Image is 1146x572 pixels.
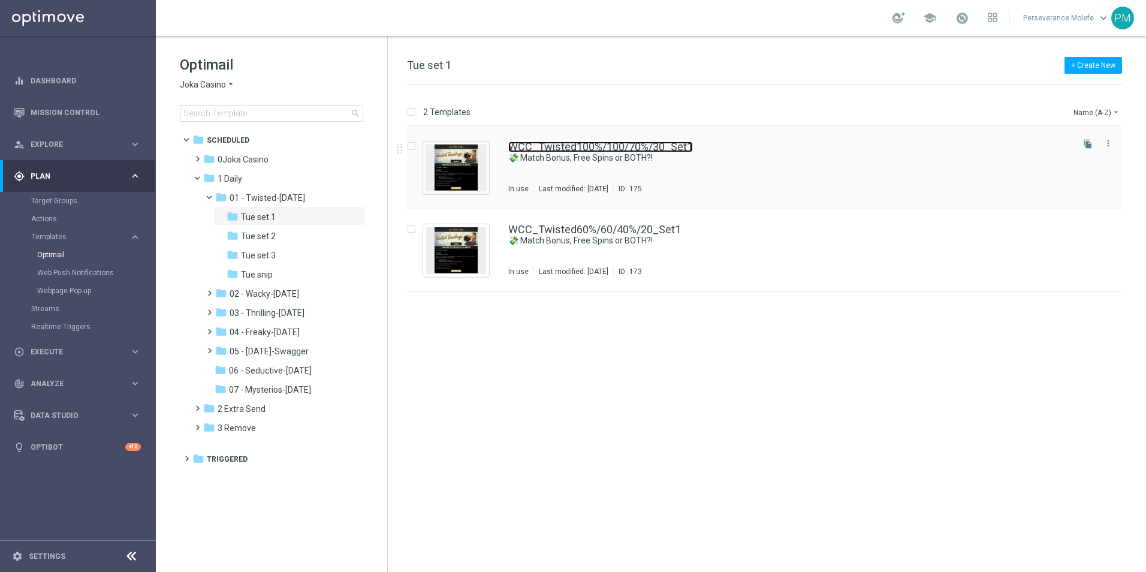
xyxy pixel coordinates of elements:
a: Realtime Triggers [31,322,125,332]
i: keyboard_arrow_right [129,410,141,421]
span: Tue set 1 [407,59,451,71]
i: folder [227,230,239,242]
i: keyboard_arrow_right [129,378,141,389]
span: 02 - Wacky-Wednesday [230,288,299,299]
i: folder [227,210,239,222]
i: keyboard_arrow_right [129,231,141,243]
i: folder [215,364,227,376]
a: Optimail [37,250,125,260]
a: WCC_Twisted100%/100/70%/30_Set1 [508,142,693,152]
button: equalizer Dashboard [13,76,141,86]
div: PM [1111,7,1134,29]
i: folder [215,191,227,203]
div: Optibot [14,431,141,463]
span: Tue set 1 [241,212,276,222]
button: more_vert [1102,136,1114,150]
button: Data Studio keyboard_arrow_right [13,411,141,420]
span: 07 - Mysterios-Monday [229,384,311,395]
div: Templates [31,228,155,300]
span: 03 - Thrilling-Thursday [230,308,304,318]
span: Scheduled [207,135,249,146]
div: 💸 Match Bonus, Free Spins or BOTH?! [508,235,1070,246]
i: folder [192,453,204,465]
span: Analyze [31,380,129,387]
div: In use [508,267,529,276]
div: 173 [629,267,642,276]
div: Analyze [14,378,129,389]
a: Streams [31,304,125,314]
img: 175.jpeg [426,144,486,191]
a: WCC_Twisted60%/60/40%/20_Set1 [508,224,681,235]
i: folder [227,249,239,261]
i: file_copy [1083,139,1093,149]
span: 04 - Freaky-Friday [230,327,300,338]
i: settings [12,551,23,562]
div: lightbulb Optibot +10 [13,442,141,452]
div: Last modified: [DATE] [534,267,613,276]
div: Last modified: [DATE] [534,184,613,194]
span: 06 - Seductive-Sunday [229,365,312,376]
i: arrow_drop_down [1111,107,1121,117]
span: search [351,109,360,118]
button: gps_fixed Plan keyboard_arrow_right [13,171,141,181]
i: folder [215,326,227,338]
i: more_vert [1103,139,1113,148]
button: Mission Control [13,108,141,118]
div: In use [508,184,529,194]
div: +10 [125,443,141,451]
span: Explore [31,141,129,148]
span: Templates [32,233,117,240]
a: Perseverance Molefekeyboard_arrow_down [1022,9,1111,27]
button: + Create New [1064,57,1122,74]
div: Optimail [37,246,155,264]
span: Joka Casino [180,79,226,91]
button: Name (A-Z)arrow_drop_down [1072,105,1122,119]
span: 1 Daily [218,173,242,184]
div: ID: [613,267,642,276]
span: Data Studio [31,412,129,419]
div: Webpage Pop-up [37,282,155,300]
i: folder [215,345,227,357]
i: folder [215,306,227,318]
div: Web Push Notifications [37,264,155,282]
span: Triggered [207,454,248,465]
div: Plan [14,171,129,182]
i: play_circle_outline [14,347,25,357]
div: Press SPACE to select this row. [395,209,1144,292]
a: Webpage Pop-up [37,286,125,296]
button: Templates keyboard_arrow_right [31,232,141,242]
a: 💸 Match Bonus, Free Spins or BOTH?! [508,152,1043,164]
i: arrow_drop_down [226,79,236,91]
i: folder [215,287,227,299]
a: Web Push Notifications [37,268,125,278]
span: Tue snip [241,269,273,280]
span: school [923,11,936,25]
div: Dashboard [14,65,141,97]
button: play_circle_outline Execute keyboard_arrow_right [13,347,141,357]
i: folder [215,383,227,395]
i: folder [203,172,215,184]
input: Search Template [180,105,363,122]
div: Templates [32,233,129,240]
a: Actions [31,214,125,224]
i: lightbulb [14,442,25,453]
div: Press SPACE to select this row. [395,127,1144,209]
div: Data Studio [14,410,129,421]
span: 2 Extra Send [218,404,266,414]
img: 173.jpeg [426,227,486,274]
a: Target Groups [31,196,125,206]
span: 3 Remove [218,423,256,433]
span: 01 - Twisted-Tuesday [230,192,305,203]
h1: Optimail [180,55,363,74]
span: Tue set 2 [241,231,276,242]
span: keyboard_arrow_down [1097,11,1110,25]
i: folder [203,153,215,165]
button: track_changes Analyze keyboard_arrow_right [13,379,141,389]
